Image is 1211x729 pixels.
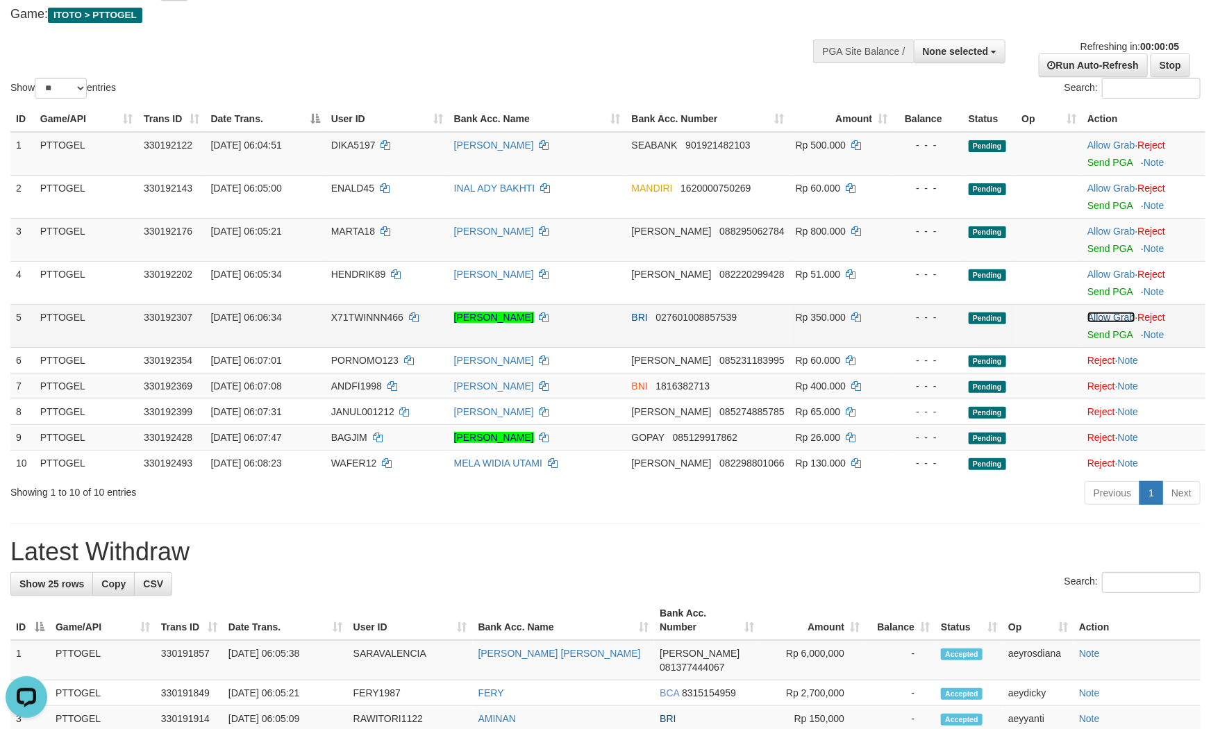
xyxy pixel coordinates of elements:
[1082,132,1205,176] td: ·
[865,601,935,640] th: Balance: activate to sort column ascending
[454,226,534,237] a: [PERSON_NAME]
[923,46,989,57] span: None selected
[1137,312,1165,323] a: Reject
[796,226,846,237] span: Rp 800.000
[969,381,1006,393] span: Pending
[10,480,494,499] div: Showing 1 to 10 of 10 entries
[10,450,35,476] td: 10
[144,432,192,443] span: 330192428
[1087,269,1137,280] span: ·
[660,648,740,659] span: [PERSON_NAME]
[1139,481,1163,505] a: 1
[760,601,865,640] th: Amount: activate to sort column ascending
[760,640,865,680] td: Rp 6,000,000
[1087,140,1137,151] span: ·
[331,432,367,443] span: BAGJIM
[10,538,1201,566] h1: Latest Withdraw
[719,269,784,280] span: Copy 082220299428 to clipboard
[1087,432,1115,443] a: Reject
[50,680,156,706] td: PTTOGEL
[941,714,983,726] span: Accepted
[865,640,935,680] td: -
[1080,41,1179,52] span: Refreshing in:
[478,687,504,698] a: FERY
[969,140,1006,152] span: Pending
[1087,243,1133,254] a: Send PGA
[138,106,205,132] th: Trans ID: activate to sort column ascending
[1162,481,1201,505] a: Next
[19,578,84,589] span: Show 25 rows
[1102,78,1201,99] input: Search:
[1085,481,1140,505] a: Previous
[969,433,1006,444] span: Pending
[899,310,957,324] div: - - -
[35,218,138,261] td: PTTOGEL
[144,140,192,151] span: 330192122
[1003,601,1074,640] th: Op: activate to sort column ascending
[935,601,1003,640] th: Status: activate to sort column ascending
[144,458,192,469] span: 330192493
[10,132,35,176] td: 1
[331,458,377,469] span: WAFER12
[35,78,87,99] select: Showentries
[632,140,678,151] span: SEABANK
[331,269,386,280] span: HENDRIK89
[1118,380,1139,392] a: Note
[331,380,382,392] span: ANDFI1998
[223,601,348,640] th: Date Trans.: activate to sort column ascending
[719,406,784,417] span: Copy 085274885785 to clipboard
[1137,140,1165,151] a: Reject
[210,355,281,366] span: [DATE] 06:07:01
[1137,183,1165,194] a: Reject
[1039,53,1148,77] a: Run Auto-Refresh
[454,269,534,280] a: [PERSON_NAME]
[1087,157,1133,168] a: Send PGA
[1087,458,1115,469] a: Reject
[969,226,1006,238] span: Pending
[1144,286,1164,297] a: Note
[1144,157,1164,168] a: Note
[210,183,281,194] span: [DATE] 06:05:00
[673,432,737,443] span: Copy 085129917862 to clipboard
[454,140,534,151] a: [PERSON_NAME]
[156,680,223,706] td: 330191849
[50,601,156,640] th: Game/API: activate to sort column ascending
[1087,183,1135,194] a: Allow Grab
[10,8,794,22] h4: Game:
[478,713,516,724] a: AMINAN
[210,140,281,151] span: [DATE] 06:04:51
[454,380,534,392] a: [PERSON_NAME]
[1082,347,1205,373] td: ·
[92,572,135,596] a: Copy
[1140,41,1179,52] strong: 00:00:05
[10,78,116,99] label: Show entries
[210,406,281,417] span: [DATE] 06:07:31
[1118,406,1139,417] a: Note
[899,430,957,444] div: - - -
[865,680,935,706] td: -
[899,138,957,152] div: - - -
[331,406,394,417] span: JANUL001212
[796,312,846,323] span: Rp 350.000
[1118,458,1139,469] a: Note
[144,226,192,237] span: 330192176
[899,456,957,470] div: - - -
[331,226,375,237] span: MARTA18
[682,687,736,698] span: Copy 8315154959 to clipboard
[899,267,957,281] div: - - -
[656,380,710,392] span: Copy 1816382713 to clipboard
[1003,640,1074,680] td: aeyrosdiana
[1144,329,1164,340] a: Note
[348,601,473,640] th: User ID: activate to sort column ascending
[719,226,784,237] span: Copy 088295062784 to clipboard
[210,312,281,323] span: [DATE] 06:06:34
[1087,183,1137,194] span: ·
[10,347,35,373] td: 6
[10,572,93,596] a: Show 25 rows
[969,355,1006,367] span: Pending
[10,304,35,347] td: 5
[1087,286,1133,297] a: Send PGA
[963,106,1017,132] th: Status
[35,106,138,132] th: Game/API: activate to sort column ascending
[1082,304,1205,347] td: ·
